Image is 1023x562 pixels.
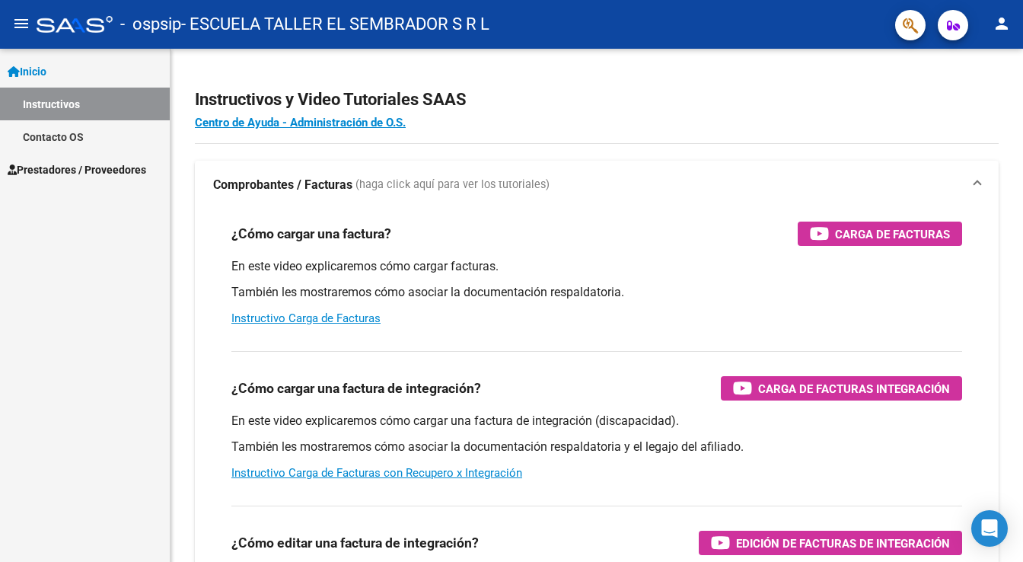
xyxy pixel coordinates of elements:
span: Prestadores / Proveedores [8,161,146,178]
span: - ospsip [120,8,181,41]
span: - ESCUELA TALLER EL SEMBRADOR S R L [181,8,489,41]
span: Inicio [8,63,46,80]
h3: ¿Cómo cargar una factura? [231,223,391,244]
h2: Instructivos y Video Tutoriales SAAS [195,85,999,114]
mat-icon: person [993,14,1011,33]
button: Edición de Facturas de integración [699,531,962,555]
span: (haga click aquí para ver los tutoriales) [355,177,550,193]
p: También les mostraremos cómo asociar la documentación respaldatoria y el legajo del afiliado. [231,439,962,455]
button: Carga de Facturas Integración [721,376,962,401]
p: También les mostraremos cómo asociar la documentación respaldatoria. [231,284,962,301]
a: Instructivo Carga de Facturas con Recupero x Integración [231,466,522,480]
h3: ¿Cómo editar una factura de integración? [231,532,479,554]
strong: Comprobantes / Facturas [213,177,352,193]
h3: ¿Cómo cargar una factura de integración? [231,378,481,399]
span: Carga de Facturas Integración [758,379,950,398]
p: En este video explicaremos cómo cargar facturas. [231,258,962,275]
mat-expansion-panel-header: Comprobantes / Facturas (haga click aquí para ver los tutoriales) [195,161,999,209]
button: Carga de Facturas [798,222,962,246]
div: Open Intercom Messenger [971,510,1008,547]
a: Instructivo Carga de Facturas [231,311,381,325]
span: Edición de Facturas de integración [736,534,950,553]
p: En este video explicaremos cómo cargar una factura de integración (discapacidad). [231,413,962,429]
a: Centro de Ayuda - Administración de O.S. [195,116,406,129]
span: Carga de Facturas [835,225,950,244]
mat-icon: menu [12,14,30,33]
